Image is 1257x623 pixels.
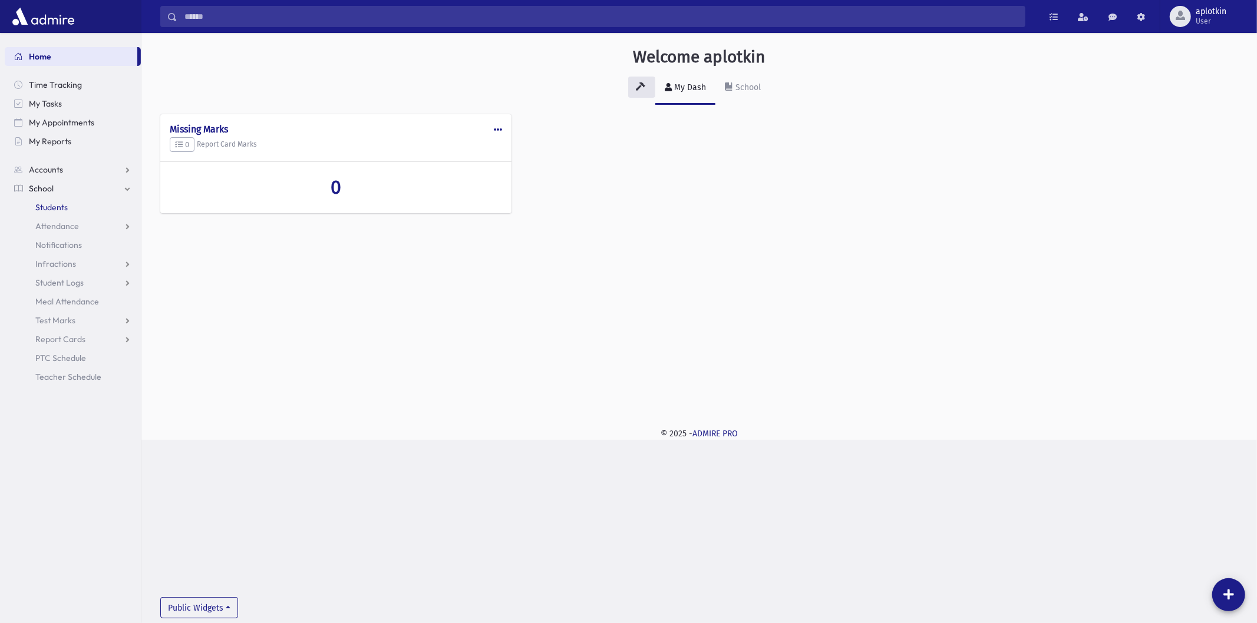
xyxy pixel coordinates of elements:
[170,176,502,198] a: 0
[35,277,84,288] span: Student Logs
[35,221,79,231] span: Attendance
[5,330,141,349] a: Report Cards
[5,311,141,330] a: Test Marks
[692,429,738,439] a: ADMIRE PRO
[1196,16,1226,26] span: User
[5,273,141,292] a: Student Logs
[5,236,141,254] a: Notifications
[5,113,141,132] a: My Appointments
[5,132,141,151] a: My Reports
[5,198,141,217] a: Students
[175,140,189,149] span: 0
[5,367,141,386] a: Teacher Schedule
[331,176,341,198] span: 0
[35,334,85,344] span: Report Cards
[177,6,1025,27] input: Search
[5,292,141,311] a: Meal Attendance
[5,160,141,179] a: Accounts
[35,259,76,269] span: Infractions
[35,353,86,363] span: PTC Schedule
[1196,7,1226,16] span: aplotkin
[29,98,62,109] span: My Tasks
[35,372,101,382] span: Teacher Schedule
[29,51,51,62] span: Home
[29,183,54,194] span: School
[5,47,137,66] a: Home
[170,124,502,135] h4: Missing Marks
[655,72,715,105] a: My Dash
[170,137,502,153] h5: Report Card Marks
[160,597,238,618] button: Public Widgets
[715,72,770,105] a: School
[29,79,82,90] span: Time Tracking
[672,82,706,92] div: My Dash
[29,136,71,147] span: My Reports
[35,202,68,213] span: Students
[170,137,194,153] button: 0
[5,179,141,198] a: School
[9,5,77,28] img: AdmirePro
[5,217,141,236] a: Attendance
[160,428,1238,440] div: © 2025 -
[35,315,75,326] span: Test Marks
[35,240,82,250] span: Notifications
[733,82,761,92] div: School
[634,47,766,67] h3: Welcome aplotkin
[5,94,141,113] a: My Tasks
[29,117,94,128] span: My Appointments
[5,349,141,367] a: PTC Schedule
[35,296,99,307] span: Meal Attendance
[5,254,141,273] a: Infractions
[29,164,63,175] span: Accounts
[5,75,141,94] a: Time Tracking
